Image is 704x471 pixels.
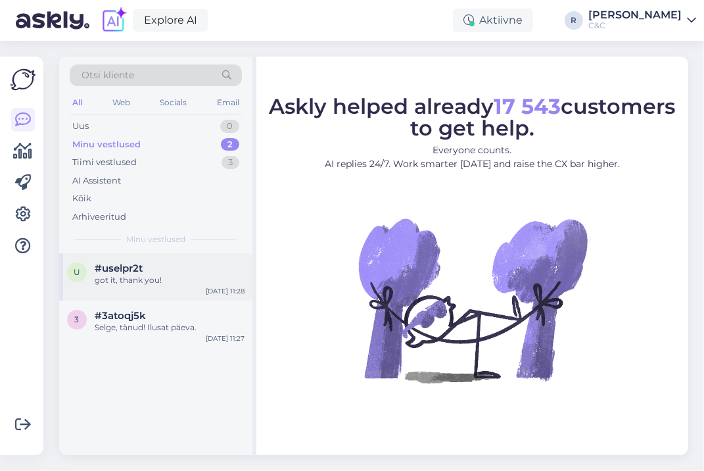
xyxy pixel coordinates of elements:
a: [PERSON_NAME]C&C [588,10,696,31]
div: C&C [588,20,682,31]
a: Explore AI [133,9,208,32]
div: Email [214,94,242,111]
div: Socials [157,94,189,111]
div: got it, thank you! [95,274,245,286]
img: Askly Logo [11,67,35,92]
span: 3 [75,314,80,324]
img: explore-ai [100,7,128,34]
div: R [565,11,583,30]
div: Kõik [72,192,91,205]
div: 3 [222,156,239,169]
div: AI Assistent [72,174,121,187]
div: All [70,94,85,111]
div: [PERSON_NAME] [588,10,682,20]
div: Arhiveeritud [72,211,126,224]
span: Otsi kliente [82,68,134,82]
div: 0 [220,120,239,133]
div: Selge, tänud! Ilusat päeva. [95,322,245,334]
span: u [74,267,80,277]
div: Minu vestlused [72,138,141,151]
div: Uus [72,120,89,133]
div: [DATE] 11:28 [206,286,245,296]
div: Aktiivne [453,9,533,32]
div: [DATE] 11:27 [206,334,245,343]
b: 17 543 [494,93,561,119]
span: #3atoqj5k [95,310,146,322]
span: Askly helped already customers to get help. [270,93,676,141]
div: Tiimi vestlused [72,156,137,169]
img: No Chat active [354,182,591,418]
span: Minu vestlused [126,234,185,245]
div: 2 [221,138,239,151]
div: Web [110,94,133,111]
span: #uselpr2t [95,262,143,274]
p: Everyone counts. AI replies 24/7. Work smarter [DATE] and raise the CX bar higher. [268,143,676,171]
